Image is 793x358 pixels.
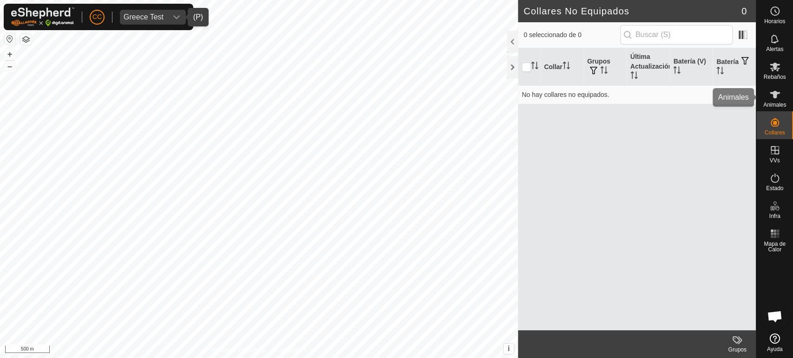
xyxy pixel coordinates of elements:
button: Restablecer Mapa [4,33,15,45]
span: 0 seleccionado de 0 [524,30,620,40]
input: Buscar (S) [620,25,733,45]
button: – [4,61,15,72]
button: i [504,344,514,354]
td: No hay collares no equipados. [518,85,756,104]
th: Grupos [583,48,627,86]
span: Horarios [764,19,785,24]
span: Ayuda [767,346,783,352]
span: VVs [769,158,780,163]
span: Rebaños [763,74,786,80]
div: Chat abierto [761,302,789,330]
p-sorticon: Activar para ordenar [630,73,638,80]
p-sorticon: Activar para ordenar [563,63,570,70]
span: Infra [769,213,780,219]
a: Política de Privacidad [211,346,264,354]
p-sorticon: Activar para ordenar [531,63,538,70]
p-sorticon: Activar para ordenar [673,68,681,75]
div: Grupos [719,345,756,354]
span: Collares [764,130,785,135]
div: dropdown trigger [167,10,186,25]
th: Batería (V) [669,48,713,86]
span: Alertas [766,46,783,52]
p-sorticon: Activar para ordenar [600,68,608,75]
div: Greece Test [124,13,164,21]
th: Última Actualización [627,48,670,86]
button: + [4,49,15,60]
span: CC [92,12,102,22]
span: Mapa de Calor [759,241,791,252]
button: Capas del Mapa [20,34,32,45]
p-sorticon: Activar para ordenar [716,68,724,76]
h2: Collares No Equipados [524,6,741,17]
img: Logo Gallagher [11,7,74,26]
span: Greece Test [120,10,167,25]
th: Batería [713,48,756,86]
span: Estado [766,185,783,191]
span: Animales [763,102,786,108]
a: Ayuda [756,330,793,356]
th: Collar [540,48,583,86]
a: Contáctenos [275,346,307,354]
span: i [508,345,510,352]
span: 0 [741,4,747,18]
